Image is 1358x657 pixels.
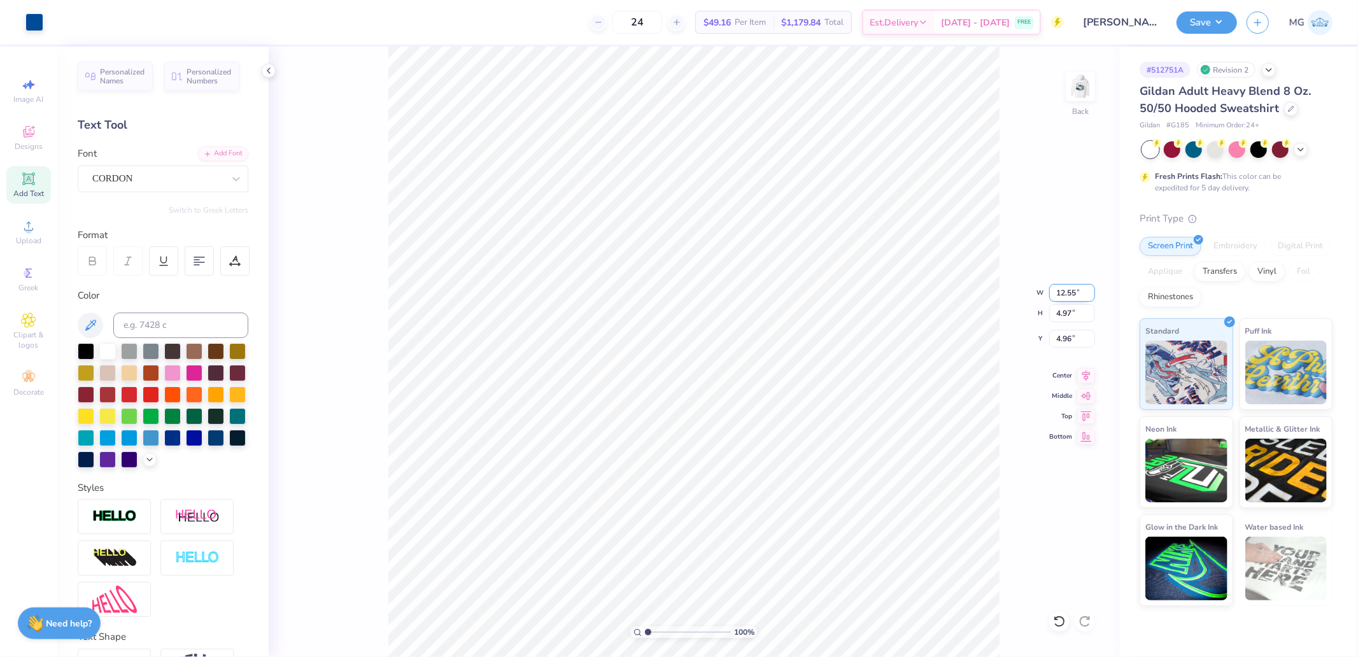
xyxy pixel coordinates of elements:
[1140,237,1201,256] div: Screen Print
[1140,120,1160,131] span: Gildan
[169,205,248,215] button: Switch to Greek Letters
[78,630,248,644] div: Text Shape
[1245,537,1327,600] img: Water based Ink
[870,16,918,29] span: Est. Delivery
[1196,120,1259,131] span: Minimum Order: 24 +
[1017,18,1031,27] span: FREE
[1140,262,1191,281] div: Applique
[1049,371,1072,380] span: Center
[78,146,97,161] label: Font
[941,16,1010,29] span: [DATE] - [DATE]
[78,481,248,495] div: Styles
[735,16,766,29] span: Per Item
[1049,392,1072,400] span: Middle
[1073,10,1167,35] input: Untitled Design
[1249,262,1285,281] div: Vinyl
[78,117,248,134] div: Text Tool
[198,146,248,161] div: Add Font
[15,141,43,152] span: Designs
[78,228,250,243] div: Format
[14,94,44,104] span: Image AI
[1245,520,1304,533] span: Water based Ink
[1145,537,1227,600] img: Glow in the Dark Ink
[1308,10,1333,35] img: Michael Galon
[612,11,662,34] input: – –
[1155,171,1222,181] strong: Fresh Prints Flash:
[1140,62,1191,78] div: # 512751A
[1289,10,1333,35] a: MG
[1205,237,1266,256] div: Embroidery
[1145,324,1179,337] span: Standard
[113,313,248,338] input: e.g. 7428 c
[13,188,44,199] span: Add Text
[781,16,821,29] span: $1,179.84
[1140,288,1201,307] div: Rhinestones
[16,236,41,246] span: Upload
[78,288,248,303] div: Color
[1245,422,1320,435] span: Metallic & Glitter Ink
[46,618,92,630] strong: Need help?
[1140,211,1333,226] div: Print Type
[19,283,39,293] span: Greek
[1245,439,1327,502] img: Metallic & Glitter Ink
[1166,120,1189,131] span: # G185
[1177,11,1237,34] button: Save
[1140,83,1311,116] span: Gildan Adult Heavy Blend 8 Oz. 50/50 Hooded Sweatshirt
[1197,62,1255,78] div: Revision 2
[1072,106,1089,117] div: Back
[1049,412,1072,421] span: Top
[1068,74,1093,99] img: Back
[100,67,145,85] span: Personalized Names
[1145,422,1177,435] span: Neon Ink
[1289,15,1305,30] span: MG
[734,626,754,638] span: 100 %
[1245,341,1327,404] img: Puff Ink
[1194,262,1245,281] div: Transfers
[187,67,232,85] span: Personalized Numbers
[175,551,220,565] img: Negative Space
[1270,237,1331,256] div: Digital Print
[92,548,137,569] img: 3d Illusion
[704,16,731,29] span: $49.16
[6,330,51,350] span: Clipart & logos
[824,16,844,29] span: Total
[1049,432,1072,441] span: Bottom
[1145,341,1227,404] img: Standard
[175,509,220,525] img: Shadow
[92,509,137,524] img: Stroke
[1289,262,1319,281] div: Foil
[1145,439,1227,502] img: Neon Ink
[13,387,44,397] span: Decorate
[1145,520,1218,533] span: Glow in the Dark Ink
[92,586,137,613] img: Free Distort
[1155,171,1312,194] div: This color can be expedited for 5 day delivery.
[1245,324,1272,337] span: Puff Ink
